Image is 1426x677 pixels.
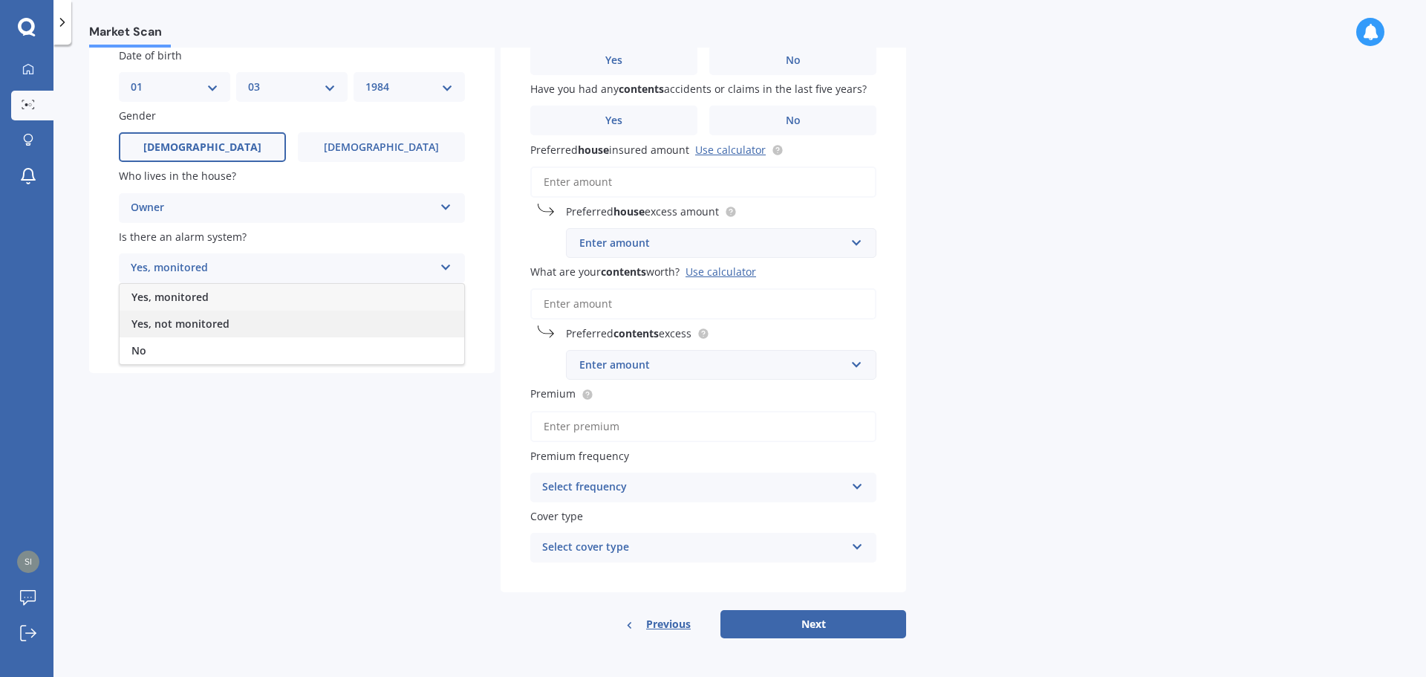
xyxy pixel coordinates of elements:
span: Premium [530,387,576,401]
span: Have you had any accidents or claims in the last five years? [530,82,867,96]
span: No [786,114,801,127]
span: Preferred excess amount [566,204,719,218]
span: Is there an alarm system? [119,230,247,244]
b: house [613,204,645,218]
span: [DEMOGRAPHIC_DATA] [143,141,261,154]
a: Use calculator [695,143,766,157]
span: Gender [119,108,156,123]
span: Preferred excess [566,326,691,340]
img: 09299f9773b9e4cdb5223adde086b92c [17,551,39,573]
span: No [131,343,146,357]
span: Who lives in the house? [119,169,236,184]
span: Yes [605,114,622,127]
span: Yes [605,54,622,67]
span: Date of birth [119,48,182,62]
button: Next [720,610,906,638]
div: Select cover type [542,539,845,557]
div: Use calculator [686,265,756,279]
div: Owner [131,199,434,217]
b: contents [613,326,659,340]
span: Premium frequency [530,449,629,463]
b: contents [619,82,664,96]
span: [DEMOGRAPHIC_DATA] [324,141,439,154]
input: Enter premium [530,411,876,442]
div: Select frequency [542,479,845,496]
div: Enter amount [579,235,845,251]
span: What are your worth? [530,265,680,279]
b: contents [601,265,646,279]
span: Previous [646,613,691,635]
span: Market Scan [89,25,171,45]
span: No [786,54,801,67]
span: Yes, not monitored [131,317,229,331]
span: Yes, monitored [131,290,209,304]
div: Enter amount [579,357,845,373]
span: Preferred insured amount [530,143,689,157]
input: Enter amount [530,166,876,198]
b: house [578,143,609,157]
span: Cover type [530,509,583,523]
input: Enter amount [530,288,876,320]
div: Yes, monitored [131,259,434,277]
